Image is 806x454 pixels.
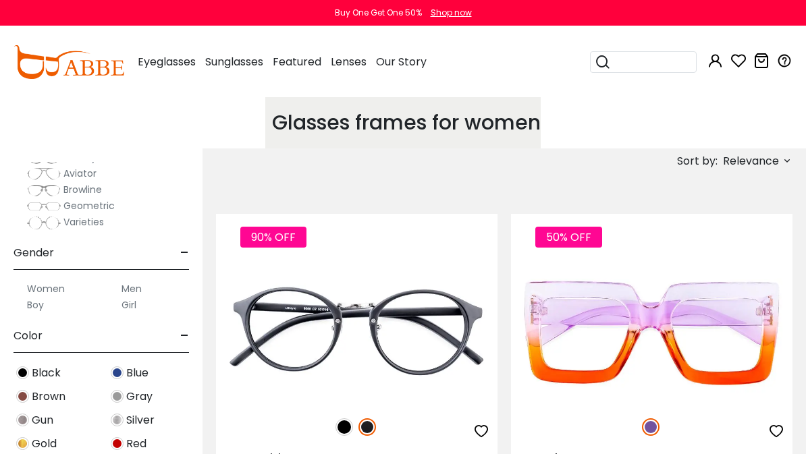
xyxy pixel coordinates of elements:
[27,281,65,297] label: Women
[511,262,792,403] img: Purple Spark - Plastic ,Universal Bridge Fit
[335,418,353,436] img: Black
[205,54,263,69] span: Sunglasses
[16,390,29,403] img: Brown
[32,365,61,381] span: Black
[126,365,149,381] span: Blue
[63,167,97,180] span: Aviator
[723,149,779,173] span: Relevance
[424,7,472,18] a: Shop now
[14,320,43,352] span: Color
[63,215,104,229] span: Varieties
[126,436,146,452] span: Red
[16,437,29,450] img: Gold
[677,153,718,169] span: Sort by:
[27,183,61,197] img: Browline.png
[111,414,124,426] img: Silver
[376,54,427,69] span: Our Story
[358,418,376,436] img: Matte Black
[14,237,54,269] span: Gender
[27,297,44,313] label: Boy
[27,167,61,181] img: Aviator.png
[122,281,142,297] label: Men
[27,216,61,230] img: Varieties.png
[331,54,367,69] span: Lenses
[431,7,472,19] div: Shop now
[122,297,136,313] label: Girl
[16,414,29,426] img: Gun
[32,389,65,405] span: Brown
[138,54,196,69] span: Eyeglasses
[16,366,29,379] img: Black
[642,418,660,436] img: Purple
[126,389,153,405] span: Gray
[272,111,541,135] h1: Glasses frames for women
[273,54,321,69] span: Featured
[32,412,53,428] span: Gun
[63,199,115,212] span: Geometric
[27,200,61,213] img: Geometric.png
[335,7,422,19] div: Buy One Get One 50%
[63,183,102,196] span: Browline
[216,262,498,403] img: Matte-black Youngitive - Plastic ,Adjust Nose Pads
[535,227,602,248] span: 50% OFF
[180,320,189,352] span: -
[240,227,306,248] span: 90% OFF
[126,412,155,428] span: Silver
[14,45,124,79] img: abbeglasses.com
[180,237,189,269] span: -
[111,437,124,450] img: Red
[32,436,57,452] span: Gold
[111,390,124,403] img: Gray
[111,366,124,379] img: Blue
